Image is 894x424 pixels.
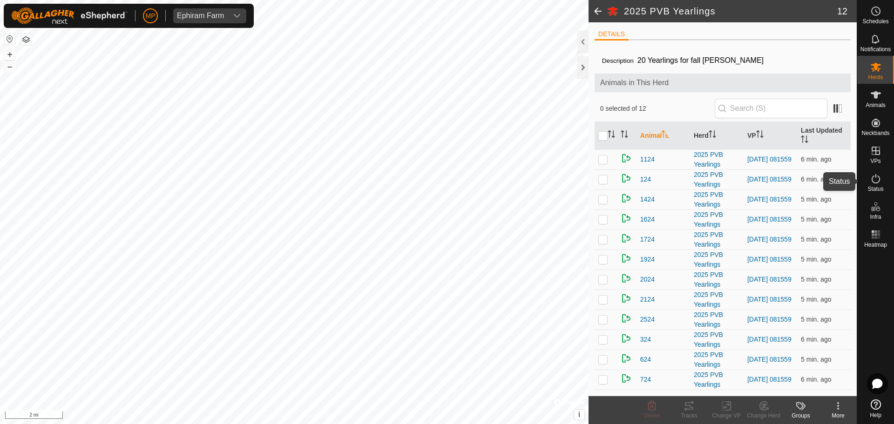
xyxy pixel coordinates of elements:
div: More [819,411,857,420]
span: Aug 19, 2025, 9:33 AM [801,236,831,243]
a: Contact Us [304,412,331,420]
span: Aug 19, 2025, 9:33 AM [801,316,831,323]
div: 2025 PVB Yearlings [694,310,740,330]
p-sorticon: Activate to sort [662,132,669,139]
span: 2024 [640,275,655,284]
img: returning on [621,313,632,324]
span: Aug 19, 2025, 9:33 AM [801,376,831,383]
span: 1124 [640,155,655,164]
span: MP [146,11,156,21]
a: [DATE] 081559 [747,296,792,303]
p-sorticon: Activate to sort [709,132,716,139]
span: 0 selected of 12 [600,104,715,114]
span: 324 [640,335,651,344]
a: [DATE] 081559 [747,175,792,183]
button: – [4,61,15,72]
span: 12 [837,4,847,18]
span: Aug 19, 2025, 9:33 AM [801,175,831,183]
a: [DATE] 081559 [747,376,792,383]
span: Heatmap [864,242,887,248]
span: 624 [640,355,651,364]
span: 124 [640,175,651,184]
a: [DATE] 081559 [747,215,792,223]
div: 2025 PVB Yearlings [694,330,740,350]
span: Animals in This Herd [600,77,845,88]
img: returning on [621,293,632,304]
span: Ephiram Farm [173,8,228,23]
img: returning on [621,153,632,164]
p-sorticon: Activate to sort [608,132,615,139]
div: 2025 PVB Yearlings [694,250,740,269]
span: Animals [866,102,886,108]
p-sorticon: Activate to sort [801,137,808,144]
span: Aug 19, 2025, 9:33 AM [801,296,831,303]
span: 2124 [640,295,655,304]
span: 724 [640,375,651,384]
span: 1724 [640,235,655,244]
th: VP [744,122,797,150]
button: i [574,410,584,420]
img: returning on [621,353,632,364]
div: 2025 PVB Yearlings [694,170,740,189]
a: [DATE] 081559 [747,356,792,363]
img: returning on [621,253,632,264]
h2: 2025 PVB Yearlings [624,6,837,17]
img: returning on [621,213,632,224]
img: returning on [621,373,632,384]
button: Map Layers [20,34,32,45]
div: Change Herd [745,411,782,420]
div: Change VP [708,411,745,420]
span: VPs [870,158,880,164]
span: 1924 [640,255,655,264]
img: returning on [621,333,632,344]
span: Status [867,186,883,192]
span: 20 Yearlings for fall [PERSON_NAME] [634,53,767,68]
span: i [578,411,580,418]
span: Aug 19, 2025, 9:33 AM [801,195,831,203]
th: Animal [637,122,690,150]
li: DETAILS [595,29,629,40]
span: Delete [644,412,660,419]
th: Last Updated [797,122,851,150]
span: Aug 19, 2025, 9:33 AM [801,256,831,263]
a: [DATE] 081559 [747,195,792,203]
div: 2025 PVB Yearlings [694,150,740,169]
a: [DATE] 081559 [747,155,792,163]
img: returning on [621,273,632,284]
div: 2025 PVB Yearlings [694,230,740,249]
span: Notifications [860,47,891,52]
span: Infra [870,214,881,220]
span: 2524 [640,315,655,324]
img: returning on [621,233,632,244]
a: [DATE] 081559 [747,236,792,243]
button: Reset Map [4,34,15,45]
p-sorticon: Activate to sort [621,132,628,139]
th: Herd [690,122,744,150]
div: Groups [782,411,819,420]
div: 2025 PVB Yearlings [694,350,740,370]
div: 2025 PVB Yearlings [694,210,740,229]
span: Aug 19, 2025, 9:33 AM [801,356,831,363]
img: Gallagher Logo [11,7,128,24]
label: Description [602,57,634,64]
span: Aug 19, 2025, 9:33 AM [801,215,831,223]
span: Help [870,412,881,418]
span: Aug 19, 2025, 9:33 AM [801,155,831,163]
input: Search (S) [715,99,827,118]
img: returning on [621,173,632,184]
div: dropdown trigger [228,8,246,23]
div: Tracks [670,411,708,420]
img: returning on [621,193,632,204]
span: Schedules [862,19,888,24]
span: Aug 19, 2025, 9:33 AM [801,276,831,283]
span: 1424 [640,195,655,204]
a: [DATE] 081559 [747,316,792,323]
span: Aug 19, 2025, 9:33 AM [801,336,831,343]
a: [DATE] 081559 [747,276,792,283]
p-sorticon: Activate to sort [756,132,764,139]
span: Neckbands [861,130,889,136]
a: Help [857,396,894,422]
span: 1624 [640,215,655,224]
div: Ephiram Farm [177,12,224,20]
a: [DATE] 081559 [747,336,792,343]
